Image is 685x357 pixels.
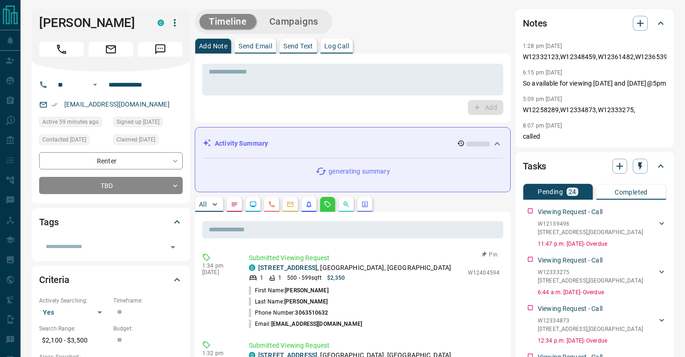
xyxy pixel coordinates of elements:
[271,321,362,327] span: [EMAIL_ADDRESS][DOMAIN_NAME]
[249,253,500,263] p: Submitted Viewing Request
[203,135,503,152] div: Activity Summary
[260,14,328,29] button: Campaigns
[538,337,666,345] p: 12:34 p.m. [DATE] - Overdue
[249,341,500,350] p: Submitted Viewing Request
[64,101,170,108] a: [EMAIL_ADDRESS][DOMAIN_NAME]
[468,269,500,277] p: W12404594
[202,269,235,276] p: [DATE]
[39,272,69,287] h2: Criteria
[361,201,369,208] svg: Agent Actions
[538,304,603,314] p: Viewing Request - Call
[166,241,179,254] button: Open
[538,268,643,276] p: W12333275
[538,220,643,228] p: W12139496
[39,324,109,333] p: Search Range:
[42,135,86,144] span: Contacted [DATE]
[538,218,666,238] div: W12139496[STREET_ADDRESS],[GEOGRAPHIC_DATA]
[285,287,328,294] span: [PERSON_NAME]
[258,263,451,273] p: , [GEOGRAPHIC_DATA], [GEOGRAPHIC_DATA]
[523,122,562,129] p: 8:07 pm [DATE]
[329,167,390,176] p: generating summary
[39,215,58,229] h2: Tags
[39,269,183,291] div: Criteria
[538,288,666,296] p: 6:44 a.m. [DATE] - Overdue
[215,139,268,148] p: Activity Summary
[268,201,275,208] svg: Calls
[249,201,257,208] svg: Lead Browsing Activity
[239,43,272,49] p: Send Email
[51,101,58,108] svg: Email Verified
[615,189,648,195] p: Completed
[202,350,235,357] p: 1:32 pm
[278,274,281,282] p: 1
[89,42,133,57] span: Email
[523,155,666,177] div: Tasks
[158,20,164,26] div: condos.ca
[113,324,183,333] p: Budget:
[523,96,562,102] p: 5:09 pm [DATE]
[476,250,503,259] button: Pin
[538,325,643,333] p: [STREET_ADDRESS] , [GEOGRAPHIC_DATA]
[260,274,263,282] p: 1
[39,211,183,233] div: Tags
[538,317,643,325] p: W12334873
[113,135,183,148] div: Tue May 20 2025
[523,159,546,174] h2: Tasks
[523,16,547,31] h2: Notes
[538,207,603,217] p: Viewing Request - Call
[113,117,183,130] div: Mon May 19 2025
[523,43,562,49] p: 1:28 pm [DATE]
[138,42,183,57] span: Message
[116,135,155,144] span: Claimed [DATE]
[258,264,317,271] a: [STREET_ADDRESS]
[39,177,183,194] div: TBD
[249,264,255,271] div: condos.ca
[327,274,345,282] p: $2,350
[39,117,109,130] div: Tue Sep 16 2025
[538,189,563,195] p: Pending
[305,201,313,208] svg: Listing Alerts
[39,152,183,169] div: Renter
[538,266,666,287] div: W12333275[STREET_ADDRESS],[GEOGRAPHIC_DATA]
[113,296,183,305] p: Timeframe:
[249,286,329,295] p: First Name:
[202,263,235,269] p: 1:34 pm
[523,52,666,62] p: W12332123,W12348459,W12361482,W12365392,W12371430,W12371455,W12365573,W12369314,W12370692
[89,79,101,90] button: Open
[538,276,643,285] p: [STREET_ADDRESS] , [GEOGRAPHIC_DATA]
[287,274,321,282] p: 500 - 599 sqft
[249,297,328,306] p: Last Name:
[199,43,227,49] p: Add Note
[42,117,99,127] span: Active 59 minutes ago
[199,201,206,208] p: All
[523,12,666,34] div: Notes
[39,296,109,305] p: Actively Searching:
[39,135,109,148] div: Tue Sep 09 2025
[538,228,643,236] p: [STREET_ADDRESS] , [GEOGRAPHIC_DATA]
[523,79,666,88] p: So available for viewing [DATE] and [DATE]@5pm
[324,201,331,208] svg: Requests
[199,14,256,29] button: Timeline
[249,320,362,328] p: Email:
[39,333,109,348] p: $2,100 - $3,500
[523,105,666,115] p: W12258289,W12334873,W12333275,
[116,117,159,127] span: Signed up [DATE]
[342,201,350,208] svg: Opportunities
[249,309,329,317] p: Phone Number:
[39,15,144,30] h1: [PERSON_NAME]
[324,43,349,49] p: Log Call
[39,305,109,320] div: Yes
[295,310,328,316] span: 3063510632
[231,201,238,208] svg: Notes
[569,189,576,195] p: 24
[283,43,313,49] p: Send Text
[523,132,666,141] p: called
[538,240,666,248] p: 11:47 p.m. [DATE] - Overdue
[538,256,603,265] p: Viewing Request - Call
[287,201,294,208] svg: Emails
[284,298,328,305] span: [PERSON_NAME]
[39,42,84,57] span: Call
[523,69,562,76] p: 6:15 pm [DATE]
[538,315,666,335] div: W12334873[STREET_ADDRESS],[GEOGRAPHIC_DATA]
